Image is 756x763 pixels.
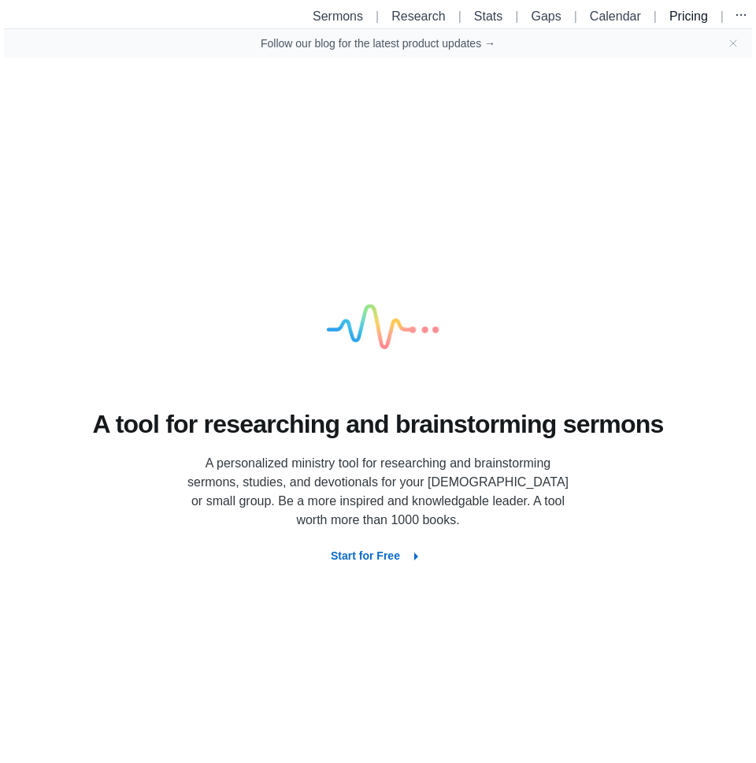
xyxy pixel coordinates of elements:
[669,9,708,23] a: Pricing
[181,454,575,530] p: A personalized ministry tool for researching and brainstorming sermons, studies, and devotionals ...
[647,7,663,26] li: |
[677,684,737,744] iframe: Drift Widget Chat Controller
[261,35,495,51] a: Follow our blog for the latest product updates →
[509,7,524,26] li: |
[452,7,468,26] li: |
[727,37,739,50] button: Close banner
[391,9,445,23] a: Research
[568,7,584,26] li: |
[318,549,438,562] a: Start for Free
[531,9,561,23] a: Gaps
[93,408,664,441] h1: A tool for researching and brainstorming sermons
[369,7,385,26] li: |
[714,7,730,26] li: |
[299,250,457,408] img: logo
[474,9,502,23] a: Stats
[313,9,363,23] a: Sermons
[590,9,641,23] a: Calendar
[318,542,438,571] button: Start for Free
